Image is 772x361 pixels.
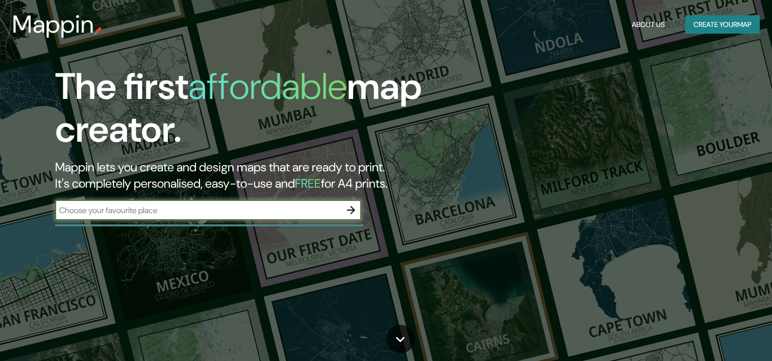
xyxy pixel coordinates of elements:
h1: affordable [188,63,347,110]
button: Create yourmap [685,15,760,34]
img: mappin-pin [94,27,103,35]
h2: Mappin lets you create and design maps that are ready to print. It's completely personalised, eas... [55,159,441,192]
h3: Mappin [12,10,94,39]
button: About Us [628,15,669,34]
h1: The first map creator. [55,65,441,159]
h5: FREE [295,175,321,191]
input: Choose your favourite place [55,204,341,216]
